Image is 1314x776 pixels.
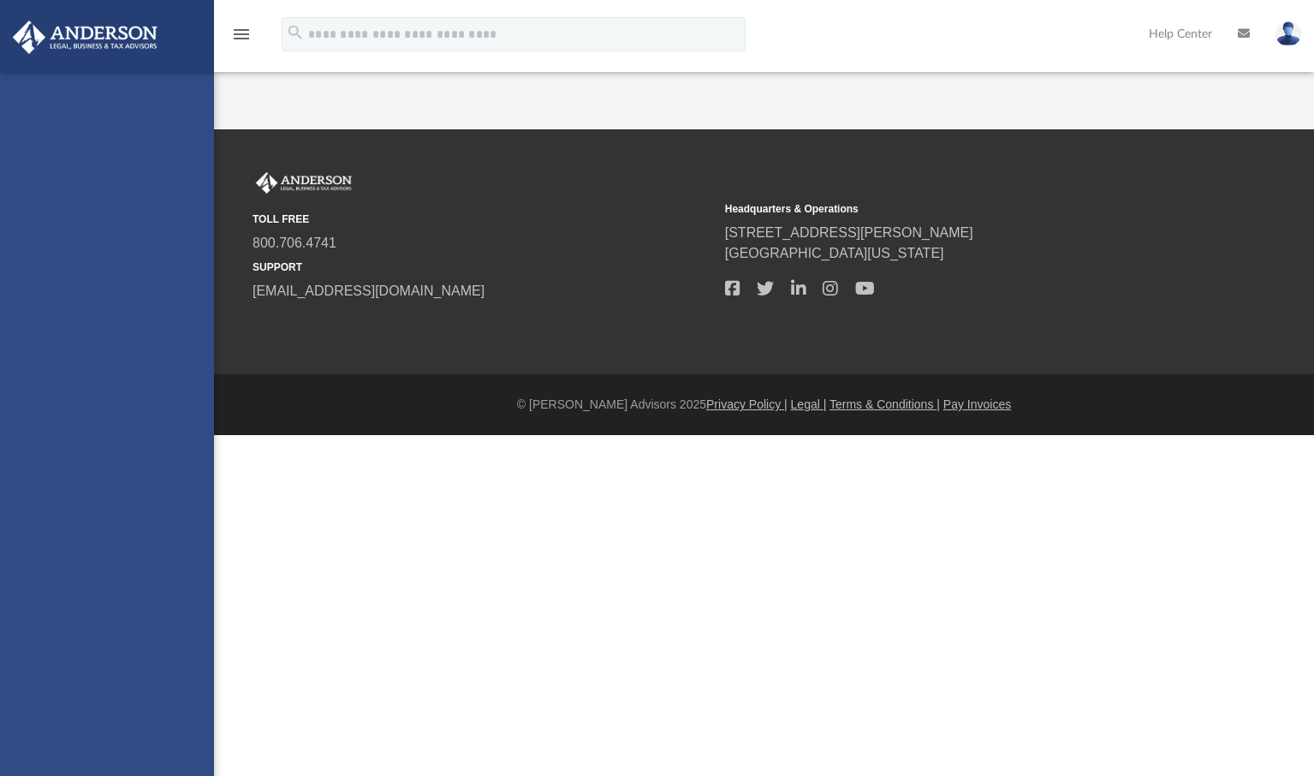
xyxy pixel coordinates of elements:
img: Anderson Advisors Platinum Portal [253,172,355,194]
a: Privacy Policy | [706,397,788,411]
img: User Pic [1275,21,1301,46]
small: SUPPORT [253,260,713,275]
a: [GEOGRAPHIC_DATA][US_STATE] [725,246,944,260]
div: © [PERSON_NAME] Advisors 2025 [214,396,1314,414]
small: Headquarters & Operations [725,201,1186,217]
a: menu [231,33,252,45]
a: [STREET_ADDRESS][PERSON_NAME] [725,225,973,240]
a: Legal | [791,397,827,411]
i: menu [231,24,252,45]
a: Pay Invoices [943,397,1011,411]
img: Anderson Advisors Platinum Portal [8,21,163,54]
small: TOLL FREE [253,212,713,227]
a: [EMAIL_ADDRESS][DOMAIN_NAME] [253,284,485,298]
a: 800.706.4741 [253,236,336,250]
a: Terms & Conditions | [829,397,940,411]
i: search [286,23,305,42]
